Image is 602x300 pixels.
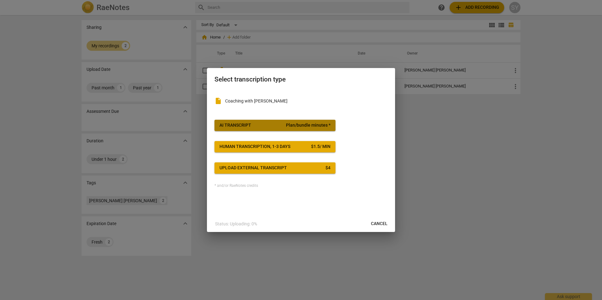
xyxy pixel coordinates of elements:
[215,221,257,227] p: Status: Uploading: 0%
[371,221,388,227] span: Cancel
[286,122,330,129] span: Plan/bundle minutes *
[219,144,290,150] div: Human transcription, 1-3 days
[214,97,222,105] span: insert_drive_file
[219,122,251,129] div: AI Transcript
[219,165,287,171] div: Upload external transcript
[214,76,388,83] h2: Select transcription type
[311,144,330,150] div: $ 1.5 / min
[325,165,330,171] div: $ 4
[214,184,388,188] div: * and/or RaeNotes credits
[225,98,388,104] p: Coaching with Belle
